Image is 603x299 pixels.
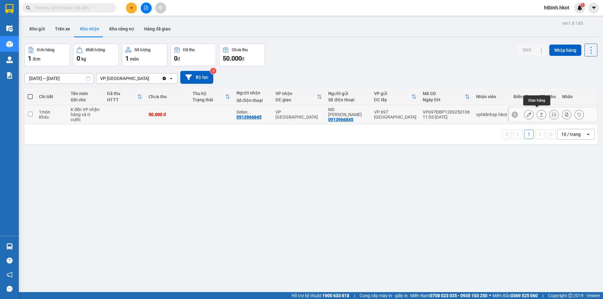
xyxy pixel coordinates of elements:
button: Chưa thu50.000đ [219,44,265,66]
span: search [26,6,30,10]
strong: 0708 023 035 - 0935 103 250 [430,293,487,298]
span: kg [81,56,86,61]
div: Khối lượng [86,48,105,52]
div: VP [GEOGRAPHIC_DATA] [100,75,149,82]
button: Khối lượng0kg [73,44,119,66]
div: Sửa đơn hàng [524,110,534,119]
svg: open [586,132,591,137]
div: Số điện thoại [236,98,269,103]
img: solution-icon [6,72,13,79]
div: Đã thu [107,91,137,96]
div: Trạng thái [193,97,225,102]
div: 1 món [39,109,64,115]
div: VP697ĐBP1209250106 [423,109,470,115]
span: Cung cấp máy in - giấy in: [360,292,409,299]
div: 10 / trang [561,131,581,137]
span: | [542,292,543,299]
div: ĐC lấy [374,97,411,102]
button: Trên xe [50,21,75,36]
sup: 1 [580,3,585,7]
input: Select a date range. [25,73,93,83]
span: 0 [174,55,177,62]
button: Nhập hàng [549,45,581,56]
span: copyright [568,293,573,298]
img: warehouse-icon [6,56,13,63]
div: vphklinhsp.hkot [476,112,507,117]
button: Hàng đã giao [139,21,176,36]
div: Số điện thoại [328,97,368,102]
div: K đến VP nhận hàng và tt cước [71,107,101,122]
div: VP [GEOGRAPHIC_DATA] [275,109,322,120]
div: ver 1.8.143 [562,20,583,27]
div: Thu hộ [193,91,225,96]
button: caret-down [588,3,599,13]
strong: 1900 633 818 [322,293,349,298]
span: đ [242,56,244,61]
span: 1 [125,55,129,62]
div: Chưa thu [149,94,186,99]
span: 1 [581,3,584,7]
button: plus [126,3,137,13]
button: file-add [141,3,152,13]
img: warehouse-icon [6,243,13,250]
input: Tìm tên, số ĐT hoặc mã đơn [35,4,109,11]
span: 1 [28,55,31,62]
sup: 3 [210,68,216,74]
span: đơn [33,56,41,61]
div: 0913966845 [236,115,262,120]
div: Chưa thu [232,48,248,52]
span: file-add [144,6,148,10]
span: Miền Nam [410,292,487,299]
div: Tồn kho [540,94,556,99]
span: món [130,56,139,61]
button: aim [155,3,166,13]
div: Số lượng [134,48,150,52]
button: 1 [524,130,534,139]
div: Chi tiết [39,94,64,99]
span: plus [129,6,134,10]
div: Nhân viên [476,94,507,99]
span: htbinh.hkot [539,4,574,12]
span: 50.000 [223,55,242,62]
div: 11:53 [DATE] [423,115,470,120]
span: ⚪️ [489,294,491,297]
div: 50.000 đ [149,112,186,117]
div: Đơn hàng [37,48,54,52]
div: VP gửi [374,91,411,96]
div: Nhãn [562,94,594,99]
th: Toggle SortBy [272,88,325,105]
button: Đơn hàng1đơn [24,44,70,66]
img: warehouse-icon [6,25,13,32]
div: HTTT [107,97,137,102]
div: Giao hàng [523,95,550,105]
strong: 0369 525 060 [511,293,538,298]
th: Toggle SortBy [420,88,473,105]
button: Bộ lọc [180,71,213,84]
div: ĐC giao [275,97,317,102]
span: Hỗ trợ kỹ thuật: [291,292,349,299]
span: aim [158,6,163,10]
button: SMS [517,44,536,56]
span: question-circle [7,258,13,264]
span: ... [247,109,251,115]
span: notification [7,272,13,278]
span: Miền Bắc [492,292,538,299]
div: Khác [39,115,64,120]
img: logo-vxr [5,4,14,13]
div: Giao hàng [537,110,546,119]
svg: Clear value [162,76,167,81]
div: MS QUYÊN [328,107,368,117]
div: Người gửi [328,91,368,96]
div: Delan +447804518942 [236,109,269,115]
svg: open [169,76,174,81]
img: icon-new-feature [577,5,583,11]
div: Ngày ĐH [423,97,465,102]
button: Kho gửi [24,21,50,36]
button: Kho nhận [75,21,104,36]
button: Kho công nợ [104,21,139,36]
button: Đã thu0đ [171,44,216,66]
span: caret-down [591,5,597,11]
div: Ghi chú [71,97,101,102]
div: Mã GD [423,91,465,96]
